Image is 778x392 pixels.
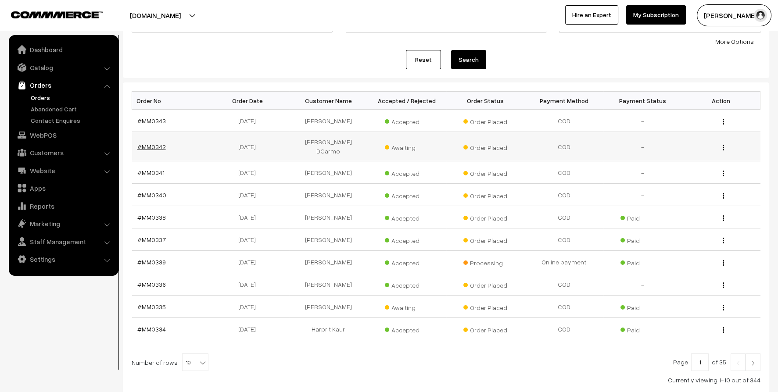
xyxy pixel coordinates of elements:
[137,281,166,288] a: #MM0336
[385,189,429,200] span: Accepted
[525,273,603,296] td: COD
[463,167,507,178] span: Order Placed
[137,214,166,221] a: #MM0338
[525,92,603,110] th: Payment Method
[289,228,368,251] td: [PERSON_NAME]
[406,50,441,69] a: Reset
[723,327,724,333] img: Menu
[603,110,682,132] td: -
[211,161,289,184] td: [DATE]
[385,256,429,267] span: Accepted
[673,358,688,366] span: Page
[289,110,368,132] td: [PERSON_NAME]
[525,318,603,340] td: COD
[211,318,289,340] td: [DATE]
[749,360,757,366] img: Right
[11,198,115,214] a: Reports
[11,77,115,93] a: Orders
[734,360,742,366] img: Left
[525,161,603,184] td: COD
[289,132,368,161] td: [PERSON_NAME] DCarmo
[620,323,664,335] span: Paid
[183,354,208,371] span: 10
[463,278,507,290] span: Order Placed
[211,296,289,318] td: [DATE]
[289,318,368,340] td: Harprit Kaur
[754,9,767,22] img: user
[11,9,88,19] a: COMMMERCE
[289,251,368,273] td: [PERSON_NAME]
[385,115,429,126] span: Accepted
[132,92,211,110] th: Order No
[525,296,603,318] td: COD
[11,11,103,18] img: COMMMERCE
[723,305,724,310] img: Menu
[11,127,115,143] a: WebPOS
[385,211,429,223] span: Accepted
[620,256,664,267] span: Paid
[565,5,618,25] a: Hire an Expert
[385,167,429,178] span: Accepted
[723,119,724,125] img: Menu
[463,115,507,126] span: Order Placed
[723,193,724,199] img: Menu
[137,325,166,333] a: #MM0334
[11,42,115,57] a: Dashboard
[289,296,368,318] td: [PERSON_NAME]
[463,234,507,245] span: Order Placed
[29,104,115,114] a: Abandoned Cart
[723,171,724,176] img: Menu
[29,93,115,102] a: Orders
[137,169,165,176] a: #MM0341
[603,161,682,184] td: -
[620,234,664,245] span: Paid
[463,141,507,152] span: Order Placed
[137,191,166,199] a: #MM0340
[385,323,429,335] span: Accepted
[289,273,368,296] td: [PERSON_NAME]
[723,260,724,266] img: Menu
[723,215,724,221] img: Menu
[697,4,771,26] button: [PERSON_NAME]…
[11,163,115,178] a: Website
[289,161,368,184] td: [PERSON_NAME]
[463,301,507,312] span: Order Placed
[463,323,507,335] span: Order Placed
[626,5,686,25] a: My Subscription
[132,375,760,385] div: Currently viewing 1-10 out of 344
[715,38,754,45] a: More Options
[525,251,603,273] td: Online payment
[211,110,289,132] td: [DATE]
[463,211,507,223] span: Order Placed
[525,228,603,251] td: COD
[289,184,368,206] td: [PERSON_NAME]
[385,234,429,245] span: Accepted
[603,273,682,296] td: -
[603,92,682,110] th: Payment Status
[723,282,724,288] img: Menu
[525,206,603,228] td: COD
[620,301,664,312] span: Paid
[620,211,664,223] span: Paid
[385,301,429,312] span: Awaiting
[211,251,289,273] td: [DATE]
[723,238,724,243] img: Menu
[463,189,507,200] span: Order Placed
[289,206,368,228] td: [PERSON_NAME]
[385,278,429,290] span: Accepted
[137,143,166,150] a: #MM0342
[525,184,603,206] td: COD
[211,92,289,110] th: Order Date
[11,251,115,267] a: Settings
[29,116,115,125] a: Contact Enquires
[603,132,682,161] td: -
[712,358,726,366] span: of 35
[99,4,212,26] button: [DOMAIN_NAME]
[137,117,166,125] a: #MM0343
[682,92,760,110] th: Action
[525,110,603,132] td: COD
[446,92,525,110] th: Order Status
[211,273,289,296] td: [DATE]
[451,50,486,69] button: Search
[211,228,289,251] td: [DATE]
